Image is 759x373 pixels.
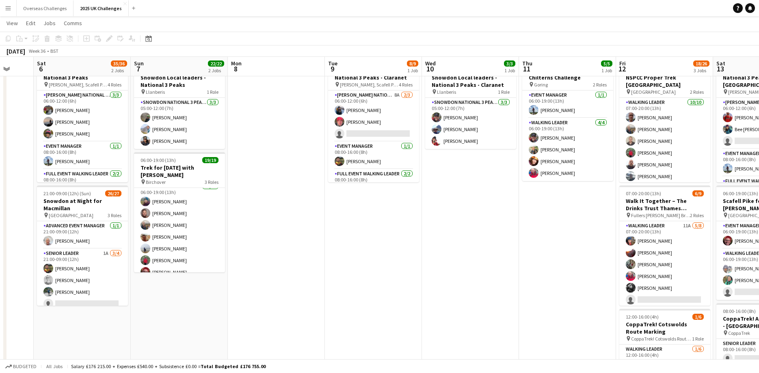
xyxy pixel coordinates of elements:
[45,363,64,369] span: All jobs
[50,48,58,54] div: BST
[13,364,37,369] span: Budgeted
[71,363,266,369] div: Salary £176 215.00 + Expenses £540.00 + Subsistence £0.00 =
[23,18,39,28] a: Edit
[43,19,56,27] span: Jobs
[201,363,266,369] span: Total Budgeted £176 755.00
[61,18,85,28] a: Comms
[40,18,59,28] a: Jobs
[6,19,18,27] span: View
[4,362,38,371] button: Budgeted
[64,19,82,27] span: Comms
[17,0,74,16] button: Overseas Challenges
[6,47,25,55] div: [DATE]
[3,18,21,28] a: View
[26,19,35,27] span: Edit
[74,0,129,16] button: 2025 UK Challenges
[27,48,47,54] span: Week 36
